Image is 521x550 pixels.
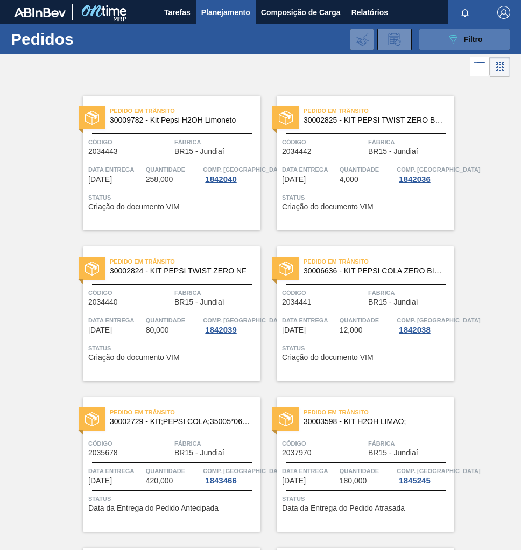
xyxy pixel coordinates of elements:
[88,147,118,156] span: 2034443
[282,493,452,504] span: Status
[448,5,482,20] button: Notificações
[174,137,258,147] span: Fábrica
[88,315,143,326] span: Data entrega
[282,466,337,476] span: Data entrega
[282,287,365,298] span: Código
[304,116,446,124] span: 30002825 - KIT PEPSI TWIST ZERO BAG IN BOX NF
[397,476,432,485] div: 1845245
[497,6,510,19] img: Logout
[397,326,432,334] div: 1842038
[85,412,99,426] img: status
[67,246,260,381] a: statusPedido em Trânsito30002824 - KIT PEPSI TWIST ZERO NFCódigo2034440FábricaBR15 - JundiaíData ...
[174,449,224,457] span: BR15 - Jundiaí
[110,267,252,275] span: 30002824 - KIT PEPSI TWIST ZERO NF
[490,57,510,77] div: Visão em Cards
[282,326,306,334] span: 24/09/2025
[88,343,258,354] span: Status
[397,175,432,184] div: 1842036
[368,438,452,449] span: Fábrica
[397,466,452,485] a: Comp. [GEOGRAPHIC_DATA]1845245
[260,397,454,532] a: statusPedido em Trânsito30003598 - KIT H2OH LIMAO;Código2037970FábricaBR15 - JundiaíData entrega[...
[261,6,341,19] span: Composição de Carga
[88,326,112,334] span: 24/09/2025
[14,8,66,17] img: TNhmsLtSVTkK8tSr43FrP2fwEKptu5GPRR3wAAAABJRU5ErkJggg==
[110,256,260,267] span: Pedido em Trânsito
[304,267,446,275] span: 30006636 - KIT PEPSI COLA ZERO BIB NF
[110,418,252,426] span: 30002729 - KIT;PEPSI COLA;35005*06*02 NF
[203,326,238,334] div: 1842039
[11,33,150,45] h1: Pedidos
[67,96,260,230] a: statusPedido em Trânsito30009782 - Kit Pepsi H2OH LimonetoCódigo2034443FábricaBR15 - JundiaíData ...
[350,29,374,50] div: Importar Negociações dos Pedidos
[279,111,293,125] img: status
[282,343,452,354] span: Status
[203,164,286,175] span: Comp. Carga
[368,449,418,457] span: BR15 - Jundiaí
[88,137,172,147] span: Código
[174,287,258,298] span: Fábrica
[282,192,452,203] span: Status
[368,298,418,306] span: BR15 - Jundiaí
[282,298,312,306] span: 2034441
[203,315,258,334] a: Comp. [GEOGRAPHIC_DATA]1842039
[88,504,219,512] span: Data da Entrega do Pedido Antecipada
[304,105,454,116] span: Pedido em Trânsito
[470,57,490,77] div: Visão em Lista
[304,407,454,418] span: Pedido em Trânsito
[146,315,201,326] span: Quantidade
[464,35,483,44] span: Filtro
[67,397,260,532] a: statusPedido em Trânsito30002729 - KIT;PEPSI COLA;35005*06*02 NFCódigo2035678FábricaBR15 - Jundia...
[88,477,112,485] span: 25/09/2025
[368,147,418,156] span: BR15 - Jundiaí
[340,175,358,184] span: 4,000
[88,203,180,211] span: Criação do documento VIM
[282,504,405,512] span: Data da Entrega do Pedido Atrasada
[85,262,99,276] img: status
[146,326,169,334] span: 80,000
[88,354,180,362] span: Criação do documento VIM
[282,477,306,485] span: 28/09/2025
[174,147,224,156] span: BR15 - Jundiaí
[203,466,286,476] span: Comp. Carga
[304,418,446,426] span: 30003598 - KIT H2OH LIMAO;
[88,298,118,306] span: 2034440
[368,137,452,147] span: Fábrica
[282,315,337,326] span: Data entrega
[397,466,480,476] span: Comp. Carga
[88,175,112,184] span: 24/09/2025
[397,315,452,334] a: Comp. [GEOGRAPHIC_DATA]1842038
[203,476,238,485] div: 1843466
[340,466,395,476] span: Quantidade
[88,192,258,203] span: Status
[340,326,363,334] span: 12,000
[146,175,173,184] span: 258,000
[88,449,118,457] span: 2035678
[279,412,293,426] img: status
[282,175,306,184] span: 24/09/2025
[203,466,258,485] a: Comp. [GEOGRAPHIC_DATA]1843466
[110,407,260,418] span: Pedido em Trânsito
[282,203,374,211] span: Criação do documento VIM
[201,6,250,19] span: Planejamento
[260,246,454,381] a: statusPedido em Trânsito30006636 - KIT PEPSI COLA ZERO BIB NFCódigo2034441FábricaBR15 - JundiaíDa...
[174,438,258,449] span: Fábrica
[174,298,224,306] span: BR15 - Jundiaí
[282,354,374,362] span: Criação do documento VIM
[203,175,238,184] div: 1842040
[146,477,173,485] span: 420,000
[88,466,143,476] span: Data entrega
[351,6,388,19] span: Relatórios
[203,164,258,184] a: Comp. [GEOGRAPHIC_DATA]1842040
[110,116,252,124] span: 30009782 - Kit Pepsi H2OH Limoneto
[146,164,201,175] span: Quantidade
[397,164,452,184] a: Comp. [GEOGRAPHIC_DATA]1842036
[279,262,293,276] img: status
[419,29,510,50] button: Filtro
[88,287,172,298] span: Código
[282,449,312,457] span: 2037970
[110,105,260,116] span: Pedido em Trânsito
[340,164,395,175] span: Quantidade
[164,6,191,19] span: Tarefas
[282,137,365,147] span: Código
[377,29,412,50] div: Solicitação de Revisão de Pedidos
